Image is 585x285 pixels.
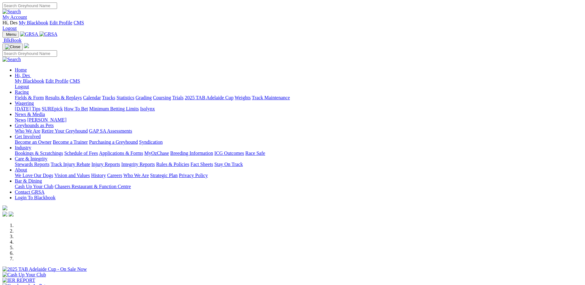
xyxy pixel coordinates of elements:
[19,20,48,25] a: My Blackbook
[6,32,16,37] span: Menu
[70,78,80,84] a: CMS
[15,128,583,134] div: Greyhounds as Pets
[5,44,20,49] img: Close
[83,95,101,100] a: Calendar
[15,151,583,156] div: Industry
[15,178,42,184] a: Bar & Dining
[172,95,183,100] a: Trials
[144,151,169,156] a: MyOzChase
[15,151,63,156] a: Bookings & Scratchings
[2,266,87,272] img: 2025 TAB Adelaide Cup - On Sale Now
[15,184,583,189] div: Bar & Dining
[15,195,56,200] a: Login To Blackbook
[64,151,98,156] a: Schedule of Fees
[15,106,583,112] div: Wagering
[15,173,53,178] a: We Love Our Dogs
[2,278,35,283] img: IER REPORT
[2,205,7,210] img: logo-grsa-white.png
[15,78,44,84] a: My Blackbook
[15,106,40,111] a: [DATE] Tips
[156,162,189,167] a: Rules & Policies
[2,38,22,43] a: BlkBook
[15,117,26,122] a: News
[2,14,27,20] a: My Account
[2,31,19,38] button: Toggle navigation
[15,139,51,145] a: Become an Owner
[64,106,88,111] a: How To Bet
[89,106,139,111] a: Minimum Betting Limits
[2,2,57,9] input: Search
[2,9,21,14] img: Search
[89,128,132,134] a: GAP SA Assessments
[15,128,40,134] a: Who We Are
[15,189,44,195] a: Contact GRSA
[45,95,82,100] a: Results & Replays
[15,184,53,189] a: Cash Up Your Club
[245,151,265,156] a: Race Safe
[54,173,90,178] a: Vision and Values
[150,173,178,178] a: Strategic Plan
[15,95,583,101] div: Racing
[74,20,84,25] a: CMS
[89,139,138,145] a: Purchasing a Greyhound
[107,173,122,178] a: Careers
[15,89,29,95] a: Racing
[214,151,244,156] a: ICG Outcomes
[140,106,155,111] a: Isolynx
[170,151,213,156] a: Breeding Information
[9,212,14,217] img: twitter.svg
[24,43,29,48] img: logo-grsa-white.png
[91,173,106,178] a: History
[91,162,120,167] a: Injury Reports
[15,101,34,106] a: Wagering
[139,139,163,145] a: Syndication
[2,57,21,62] img: Search
[123,173,149,178] a: Who We Are
[191,162,213,167] a: Fact Sheets
[49,20,72,25] a: Edit Profile
[15,117,583,123] div: News & Media
[99,151,143,156] a: Applications & Forms
[15,78,583,89] div: Hi, Des
[15,134,41,139] a: Get Involved
[15,112,45,117] a: News & Media
[20,31,38,37] img: GRSA
[15,95,44,100] a: Fields & Form
[15,139,583,145] div: Get Involved
[102,95,115,100] a: Tracks
[121,162,155,167] a: Integrity Reports
[15,67,27,72] a: Home
[42,128,88,134] a: Retire Your Greyhound
[136,95,152,100] a: Grading
[2,50,57,57] input: Search
[2,20,18,25] span: Hi, Des
[15,162,49,167] a: Stewards Reports
[53,139,88,145] a: Become a Trainer
[2,212,7,217] img: facebook.svg
[55,184,131,189] a: Chasers Restaurant & Function Centre
[2,26,17,31] a: Logout
[42,106,63,111] a: SUREpick
[153,95,171,100] a: Coursing
[15,167,27,172] a: About
[46,78,68,84] a: Edit Profile
[15,156,47,161] a: Care & Integrity
[51,162,90,167] a: Track Injury Rebate
[2,43,23,50] button: Toggle navigation
[252,95,290,100] a: Track Maintenance
[179,173,208,178] a: Privacy Policy
[2,20,583,31] div: My Account
[15,123,54,128] a: Greyhounds as Pets
[214,162,243,167] a: Stay On Track
[27,117,66,122] a: [PERSON_NAME]
[39,31,58,37] img: GRSA
[2,272,46,278] img: Cash Up Your Club
[15,162,583,167] div: Care & Integrity
[185,95,233,100] a: 2025 TAB Adelaide Cup
[15,145,31,150] a: Industry
[15,84,29,89] a: Logout
[15,173,583,178] div: About
[117,95,134,100] a: Statistics
[4,38,22,43] span: BlkBook
[15,73,30,78] span: Hi, Des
